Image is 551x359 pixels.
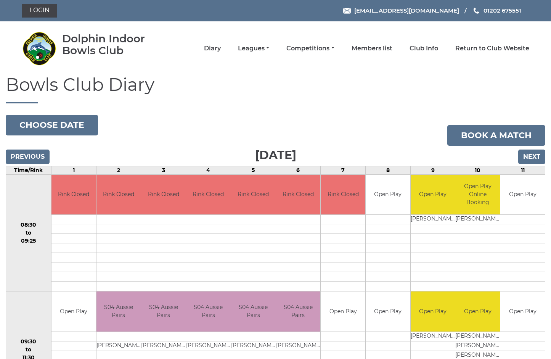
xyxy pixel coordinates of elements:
[276,291,321,332] td: S04 Aussie Pairs
[474,8,479,14] img: Phone us
[231,175,276,215] td: Rink Closed
[455,215,500,224] td: [PERSON_NAME]
[6,150,50,164] input: Previous
[276,175,321,215] td: Rink Closed
[141,175,186,215] td: Rink Closed
[321,175,365,215] td: Rink Closed
[6,75,545,103] h1: Bowls Club Diary
[141,291,186,332] td: S04 Aussie Pairs
[410,44,438,53] a: Club Info
[51,291,96,332] td: Open Play
[352,44,392,53] a: Members list
[411,175,455,215] td: Open Play
[6,174,51,291] td: 08:30 to 09:25
[455,175,500,215] td: Open Play Online Booking
[6,166,51,174] td: Time/Rink
[62,33,167,56] div: Dolphin Indoor Bowls Club
[231,166,276,174] td: 5
[343,8,351,14] img: Email
[141,166,186,174] td: 3
[321,291,365,332] td: Open Play
[354,7,459,14] span: [EMAIL_ADDRESS][DOMAIN_NAME]
[321,166,366,174] td: 7
[231,291,276,332] td: S04 Aussie Pairs
[411,291,455,332] td: Open Play
[518,150,545,164] input: Next
[343,6,459,15] a: Email [EMAIL_ADDRESS][DOMAIN_NAME]
[411,215,455,224] td: [PERSON_NAME]
[366,175,410,215] td: Open Play
[276,166,321,174] td: 6
[366,291,410,332] td: Open Play
[186,341,231,351] td: [PERSON_NAME]
[411,332,455,341] td: [PERSON_NAME]
[96,166,141,174] td: 2
[51,175,96,215] td: Rink Closed
[22,31,56,66] img: Dolphin Indoor Bowls Club
[455,44,529,53] a: Return to Club Website
[455,332,500,341] td: [PERSON_NAME]
[22,4,57,18] a: Login
[6,115,98,135] button: Choose date
[96,175,141,215] td: Rink Closed
[141,341,186,351] td: [PERSON_NAME]
[51,166,96,174] td: 1
[410,166,455,174] td: 9
[231,341,276,351] td: [PERSON_NAME]
[276,341,321,351] td: [PERSON_NAME]
[455,166,500,174] td: 10
[186,175,231,215] td: Rink Closed
[447,125,545,146] a: Book a match
[500,175,545,215] td: Open Play
[238,44,269,53] a: Leagues
[484,7,521,14] span: 01202 675551
[455,291,500,332] td: Open Play
[186,166,231,174] td: 4
[286,44,334,53] a: Competitions
[366,166,411,174] td: 8
[455,341,500,351] td: [PERSON_NAME]
[186,291,231,332] td: S04 Aussie Pairs
[96,291,141,332] td: S04 Aussie Pairs
[500,166,545,174] td: 11
[96,341,141,351] td: [PERSON_NAME]
[472,6,521,15] a: Phone us 01202 675551
[204,44,221,53] a: Diary
[500,291,545,332] td: Open Play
